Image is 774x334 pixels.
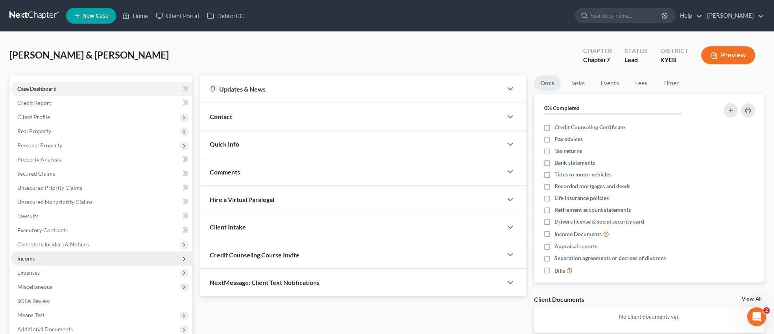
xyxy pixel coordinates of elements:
div: Client Documents [534,295,584,303]
a: Unsecured Nonpriority Claims [11,195,192,209]
span: Quick Info [210,140,239,148]
span: Expenses [17,269,40,276]
a: Fees [628,75,654,91]
a: Client Portal [152,9,203,23]
a: Secured Claims [11,167,192,181]
span: Income [17,255,35,262]
span: [PERSON_NAME] & [PERSON_NAME] [9,49,169,61]
span: Hire a Virtual Paralegal [210,196,274,203]
div: Status [624,46,648,55]
span: Tax returns [554,147,582,155]
div: Chapter [583,46,612,55]
span: Pay advices [554,135,583,143]
span: Appraisal reports [554,242,597,250]
span: Life insurance policies [554,194,609,202]
span: Secured Claims [17,170,55,177]
span: Real Property [17,128,51,134]
span: NextMessage: Client Text Notifications [210,279,320,286]
span: Contact [210,113,232,120]
a: Timer [657,75,685,91]
span: Client Profile [17,114,50,120]
a: Property Analysis [11,152,192,167]
div: KYEB [660,55,689,64]
button: Preview [701,46,755,64]
span: Executory Contracts [17,227,68,233]
span: New Case [82,13,109,19]
span: Credit Counseling Course Invite [210,251,299,259]
div: Lead [624,55,648,64]
a: Help [676,9,702,23]
a: Events [594,75,625,91]
strong: 0% Completed [544,105,580,111]
a: [PERSON_NAME] [703,9,764,23]
span: Income Documents [554,230,602,238]
span: Titles to motor vehicles [554,171,611,178]
span: Comments [210,168,240,176]
a: Docs [534,75,561,91]
span: Property Analysis [17,156,61,163]
iframe: Intercom live chat [747,307,766,326]
span: Drivers license & social security card [554,218,644,226]
div: Chapter [583,55,612,64]
span: Miscellaneous [17,283,52,290]
a: Credit Report [11,96,192,110]
a: SOFA Review [11,294,192,308]
span: Separation agreements or decrees of divorces [554,254,666,262]
div: Updates & News [210,85,493,93]
span: Means Test [17,312,44,318]
span: Case Dashboard [17,85,57,92]
span: 7 [606,56,610,63]
div: District [660,46,689,55]
span: Codebtors Insiders & Notices [17,241,89,248]
a: Home [118,9,152,23]
span: Unsecured Nonpriority Claims [17,198,92,205]
a: View All [742,296,761,302]
input: Search by name... [591,8,663,23]
span: Credit Report [17,99,51,106]
p: No client documents yet. [540,313,758,321]
span: Additional Documents [17,326,73,332]
a: Lawsuits [11,209,192,223]
a: Tasks [564,75,591,91]
span: SOFA Review [17,297,50,304]
span: Bank statements [554,159,595,167]
a: Case Dashboard [11,82,192,96]
span: Lawsuits [17,213,39,219]
span: Unsecured Priority Claims [17,184,82,191]
span: Credit Counseling Certificate [554,123,625,131]
span: Retirement account statements [554,206,631,214]
span: Client Intake [210,223,246,231]
span: Bills [554,267,565,275]
a: Executory Contracts [11,223,192,237]
span: Recorded mortgages and deeds [554,182,630,190]
a: DebtorCC [203,9,248,23]
a: Unsecured Priority Claims [11,181,192,195]
span: Personal Property [17,142,62,149]
span: 2 [763,307,770,314]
